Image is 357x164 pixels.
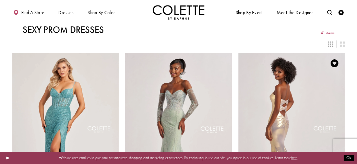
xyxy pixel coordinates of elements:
[344,155,354,161] button: Submit Dialog
[326,5,334,20] a: Toggle search
[236,10,263,15] span: Shop By Event
[87,10,115,15] span: Shop by color
[337,5,345,20] a: Check Wishlist
[37,154,320,161] p: Website uses cookies to give you personalized shopping and marketing experiences. By continuing t...
[291,155,297,160] a: here
[276,10,313,15] span: Meet the designer
[3,153,12,163] button: Close Dialog
[234,5,264,20] span: Shop By Event
[57,5,75,20] span: Dresses
[9,38,348,49] div: Layout Controls
[329,58,340,69] a: Add to Wishlist
[58,10,73,15] span: Dresses
[321,31,334,35] span: 41 items
[275,5,314,20] a: Meet the designer
[340,42,345,47] span: Switch layout to 2 columns
[21,10,45,15] span: Find a store
[153,5,205,20] a: Visit Home Page
[86,5,116,20] span: Shop by color
[12,5,46,20] a: Find a store
[23,25,104,35] h1: Sexy Prom Dresses
[153,5,205,20] img: Colette by Daphne
[328,42,333,47] span: Switch layout to 3 columns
